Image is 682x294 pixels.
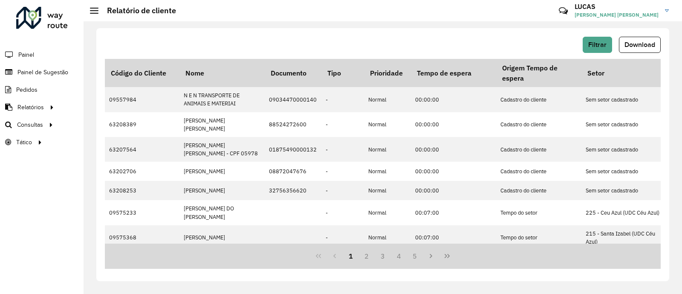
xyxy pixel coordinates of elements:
th: Documento [265,59,321,87]
td: Normal [364,181,411,200]
td: Normal [364,225,411,250]
h2: Relatório de cliente [98,6,176,15]
td: Tempo do setor [496,200,581,225]
td: Cadastro do cliente [496,137,581,162]
td: - [321,225,364,250]
span: Tático [16,138,32,147]
td: Sem setor cadastrado [581,181,667,200]
a: Contato Rápido [554,2,572,20]
td: 225 - Ceu Azul (UDC Céu Azul) [581,200,667,225]
span: Pedidos [16,85,38,94]
td: 63207564 [105,137,179,162]
h3: LUCAS [575,3,659,11]
td: Normal [364,112,411,137]
td: Sem setor cadastrado [581,137,667,162]
span: [PERSON_NAME] [PERSON_NAME] [575,11,659,19]
button: Filtrar [583,37,612,53]
th: Prioridade [364,59,411,87]
button: 4 [391,248,407,264]
td: Sem setor cadastrado [581,162,667,181]
span: Filtrar [588,41,607,48]
td: 09557984 [105,87,179,112]
td: [PERSON_NAME] [179,181,265,200]
span: Relatórios [17,103,44,112]
button: 3 [375,248,391,264]
td: Normal [364,87,411,112]
td: 63202706 [105,162,179,181]
td: 63208253 [105,181,179,200]
th: Tipo [321,59,364,87]
td: 63208389 [105,112,179,137]
td: 88524272600 [265,112,321,137]
span: Download [624,41,655,48]
td: 00:07:00 [411,225,496,250]
td: [PERSON_NAME] [179,162,265,181]
td: 00:07:00 [411,200,496,225]
td: [PERSON_NAME] [179,225,265,250]
span: Painel de Sugestão [17,68,68,77]
td: Normal [364,200,411,225]
button: 2 [358,248,375,264]
td: 00:00:00 [411,112,496,137]
th: Código do Cliente [105,59,179,87]
td: 32756356620 [265,181,321,200]
td: 00:00:00 [411,162,496,181]
td: 09034470000140 [265,87,321,112]
td: Cadastro do cliente [496,112,581,137]
td: Sem setor cadastrado [581,112,667,137]
th: Nome [179,59,265,87]
td: 00:00:00 [411,87,496,112]
button: 5 [407,248,423,264]
td: 00:00:00 [411,181,496,200]
td: - [321,162,364,181]
th: Setor [581,59,667,87]
td: Tempo do setor [496,225,581,250]
td: Normal [364,137,411,162]
td: 215 - Santa Izabel (UDC Céu Azul) [581,225,667,250]
button: Next Page [423,248,439,264]
td: Cadastro do cliente [496,87,581,112]
td: - [321,87,364,112]
td: - [321,137,364,162]
span: Consultas [17,120,43,129]
td: Cadastro do cliente [496,181,581,200]
td: 09575368 [105,225,179,250]
td: - [321,181,364,200]
td: 08872047676 [265,162,321,181]
td: - [321,200,364,225]
td: [PERSON_NAME] DO [PERSON_NAME] [179,200,265,225]
td: Sem setor cadastrado [581,87,667,112]
span: Painel [18,50,34,59]
button: Download [619,37,661,53]
td: N E N TRANSPORTE DE ANIMAIS E MATERIAI [179,87,265,112]
td: 09575233 [105,200,179,225]
td: 00:00:00 [411,137,496,162]
td: Cadastro do cliente [496,162,581,181]
button: 1 [343,248,359,264]
button: Last Page [439,248,455,264]
th: Origem Tempo de espera [496,59,581,87]
th: Tempo de espera [411,59,496,87]
td: Normal [364,162,411,181]
td: - [321,112,364,137]
td: 01875490000132 [265,137,321,162]
td: [PERSON_NAME] [PERSON_NAME] [179,112,265,137]
td: [PERSON_NAME] [PERSON_NAME] - CPF 05978 [179,137,265,162]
